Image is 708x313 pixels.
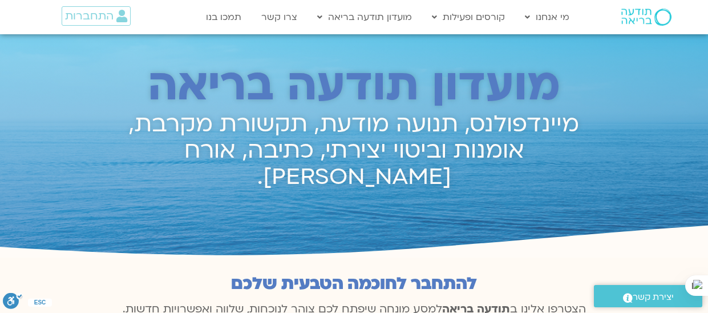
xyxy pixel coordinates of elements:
[256,6,303,28] a: צרו קשר
[200,6,247,28] a: תמכו בנו
[65,10,114,22] span: התחברות
[594,285,702,307] a: יצירת קשר
[621,9,671,26] img: תודעה בריאה
[114,111,594,190] h2: מיינדפולנס, תנועה מודעת, תקשורת מקרבת, אומנות וביטוי יצירתי, כתיבה, אורח [PERSON_NAME].
[519,6,575,28] a: מי אנחנו
[115,274,594,294] h2: להתחבר לחוכמה הטבעית שלכם
[426,6,511,28] a: קורסים ופעילות
[114,61,594,111] h2: מועדון תודעה בריאה
[311,6,418,28] a: מועדון תודעה בריאה
[633,290,674,305] span: יצירת קשר
[62,6,131,26] a: התחברות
